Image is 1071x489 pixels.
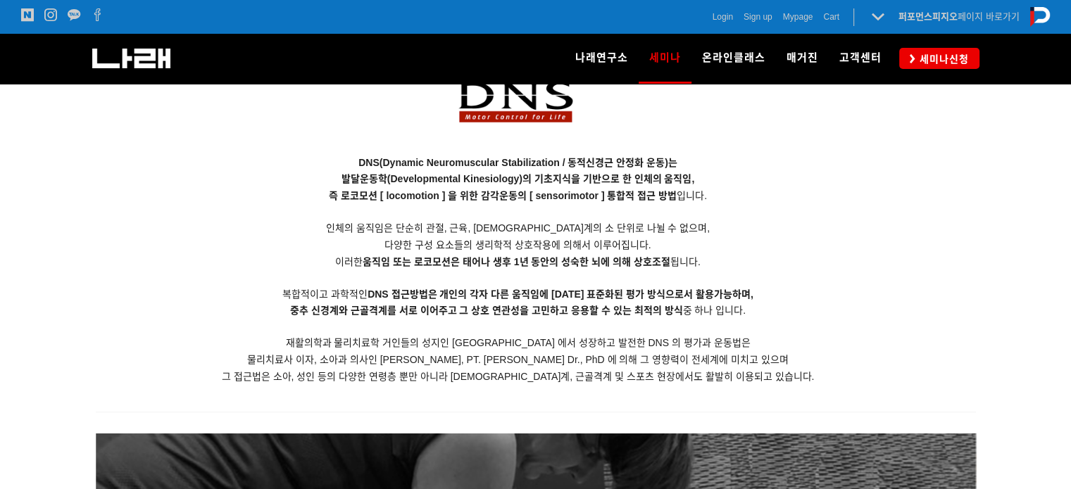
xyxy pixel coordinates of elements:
[326,222,710,234] span: 인체의 움직임은 단순히 관절, 근육, [DEMOGRAPHIC_DATA]계의 소 단위로 나뉠 수 없으며,
[368,288,753,300] strong: DNS 접근방법은 개인의 각자 다른 움직임에 [DATE] 표준화된 평가 방식으로서 활용가능하며,
[285,337,750,348] span: 재활의학과 물리치료학 거인들의 성지인 [GEOGRAPHIC_DATA] 에서 성장하고 발전한 DNS 의 평가과 운동법은
[691,34,776,83] a: 온라인클래스
[829,34,892,83] a: 고객센터
[744,10,772,24] a: Sign up
[915,52,969,66] span: 세미나신청
[823,10,839,24] a: Cart
[713,10,733,24] a: Login
[649,46,681,69] span: 세미나
[783,10,813,24] a: Mypage
[702,51,765,64] span: 온라인클래스
[776,34,829,83] a: 매거진
[898,11,958,22] strong: 퍼포먼스피지오
[222,371,815,382] span: 그 접근법은 소아, 성인 등의 다양한 연령층 뿐만 아니라 [DEMOGRAPHIC_DATA]계, 근골격계 및 스포츠 현장에서도 활발히 이용되고 있습니다.
[639,34,691,83] a: 세미나
[329,190,677,201] strong: 즉 로코모션 [ locomotion ] 을 위한 감각운동의 [ sensorimotor ] 통합적 접근 방법
[335,256,701,267] span: 이러한 됩니다.
[363,256,670,267] strong: 움직임 또는 로코모션은 태어나 생후 1년 동안의 성숙한 뇌에 의해 상호조절
[384,239,651,250] span: 다양한 구성 요소들의 생리학적 상호작용에 의해서 이루어집니다.
[839,51,882,64] span: 고객센터
[290,305,746,316] span: 중 하나 입니다.
[787,51,818,64] span: 매거진
[899,48,979,68] a: 세미나신청
[342,173,694,184] span: 발달운동학(Developmental Kinesiology)의 기초지식을 기반으로 한 인체의 움직임,
[575,51,628,64] span: 나래연구소
[358,157,677,168] strong: DNS(Dynamic Neuromuscular Stabilization / 동적신경근 안정화 운동)는
[247,354,789,365] span: 물리치료사 이자, 소아과 의사인 [PERSON_NAME], PT. [PERSON_NAME] Dr., PhD 에 의해 그 영향력이 전세계에 미치고 있으며
[329,190,707,201] span: 입니다.
[290,305,683,316] strong: 중추 신경계와 근골격계를 서로 이어주고 그 상호 연관성을 고민하고 응용할 수 있는 최적의 방식
[565,34,639,83] a: 나래연구소
[282,288,753,300] span: 복합적이고 과학적인
[898,11,1020,22] a: 퍼포먼스피지오페이지 바로가기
